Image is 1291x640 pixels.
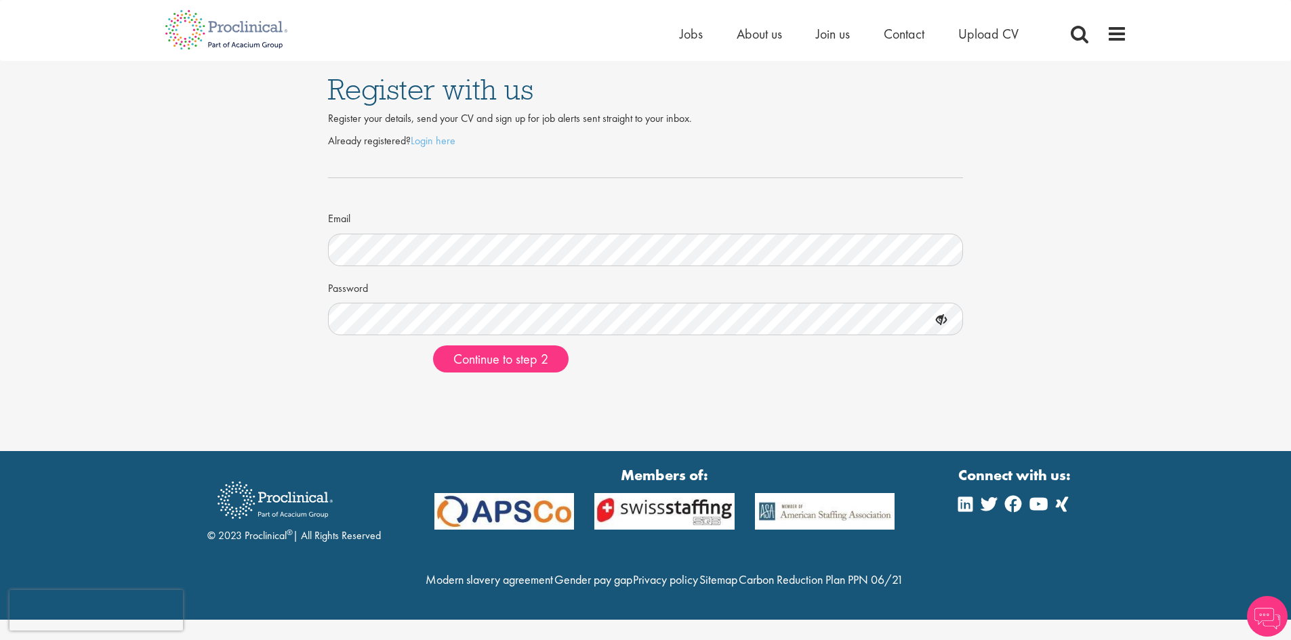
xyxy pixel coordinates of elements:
a: Privacy policy [633,572,698,587]
a: Join us [816,25,850,43]
img: APSCo [584,493,745,530]
strong: Members of: [434,465,895,486]
label: Email [328,207,350,227]
a: Modern slavery agreement [426,572,553,587]
a: Contact [884,25,924,43]
iframe: reCAPTCHA [9,590,183,631]
a: About us [737,25,782,43]
a: Sitemap [699,572,737,587]
a: Login here [411,133,455,148]
a: Gender pay gap [554,572,632,587]
img: Proclinical Recruitment [207,472,343,528]
img: Chatbot [1247,596,1288,637]
span: Continue to step 2 [453,350,548,368]
img: APSCo [745,493,905,530]
h1: Register with us [328,74,964,104]
label: Password [328,276,368,297]
sup: ® [287,527,293,538]
a: Carbon Reduction Plan PPN 06/21 [739,572,903,587]
button: Continue to step 2 [433,345,569,372]
a: Jobs [680,25,703,43]
p: Already registered? [328,133,964,149]
strong: Connect with us: [958,465,1073,486]
div: © 2023 Proclinical | All Rights Reserved [207,471,381,544]
a: Upload CV [958,25,1019,43]
div: Register your details, send your CV and sign up for job alerts sent straight to your inbox. [328,111,964,127]
img: APSCo [424,493,585,530]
